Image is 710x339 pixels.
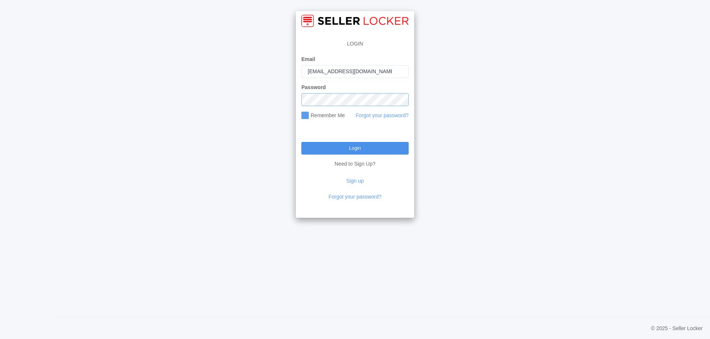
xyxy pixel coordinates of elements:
[301,15,409,27] img: Image
[301,112,345,119] label: Remember Me
[301,142,409,155] input: Login
[301,36,409,51] p: LOGIN
[301,55,315,63] label: Email
[346,178,364,184] a: Sign up
[356,112,409,118] a: Forgot your password?
[301,155,409,168] p: Need to Sign Up?
[651,325,703,332] span: © 2025 - Seller Locker
[328,194,381,200] a: Forgot your password?
[673,302,701,330] iframe: Drift Widget Chat Controller
[301,84,326,91] label: Password
[558,224,706,306] iframe: Drift Widget Chat Window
